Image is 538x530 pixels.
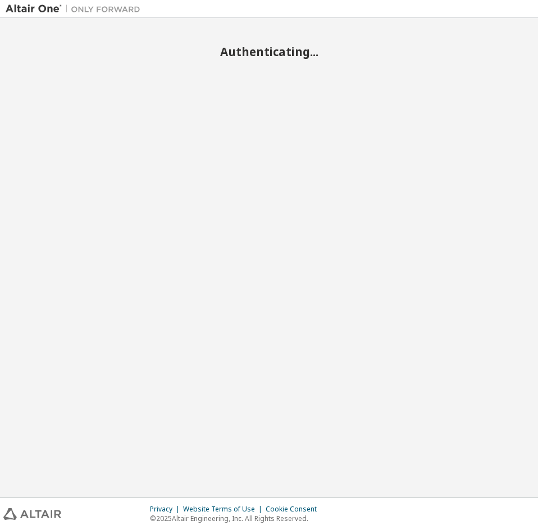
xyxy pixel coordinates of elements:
h2: Authenticating... [6,44,532,59]
img: altair_logo.svg [3,508,61,520]
img: Altair One [6,3,146,15]
div: Cookie Consent [266,505,323,514]
p: © 2025 Altair Engineering, Inc. All Rights Reserved. [150,514,323,523]
div: Privacy [150,505,183,514]
div: Website Terms of Use [183,505,266,514]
